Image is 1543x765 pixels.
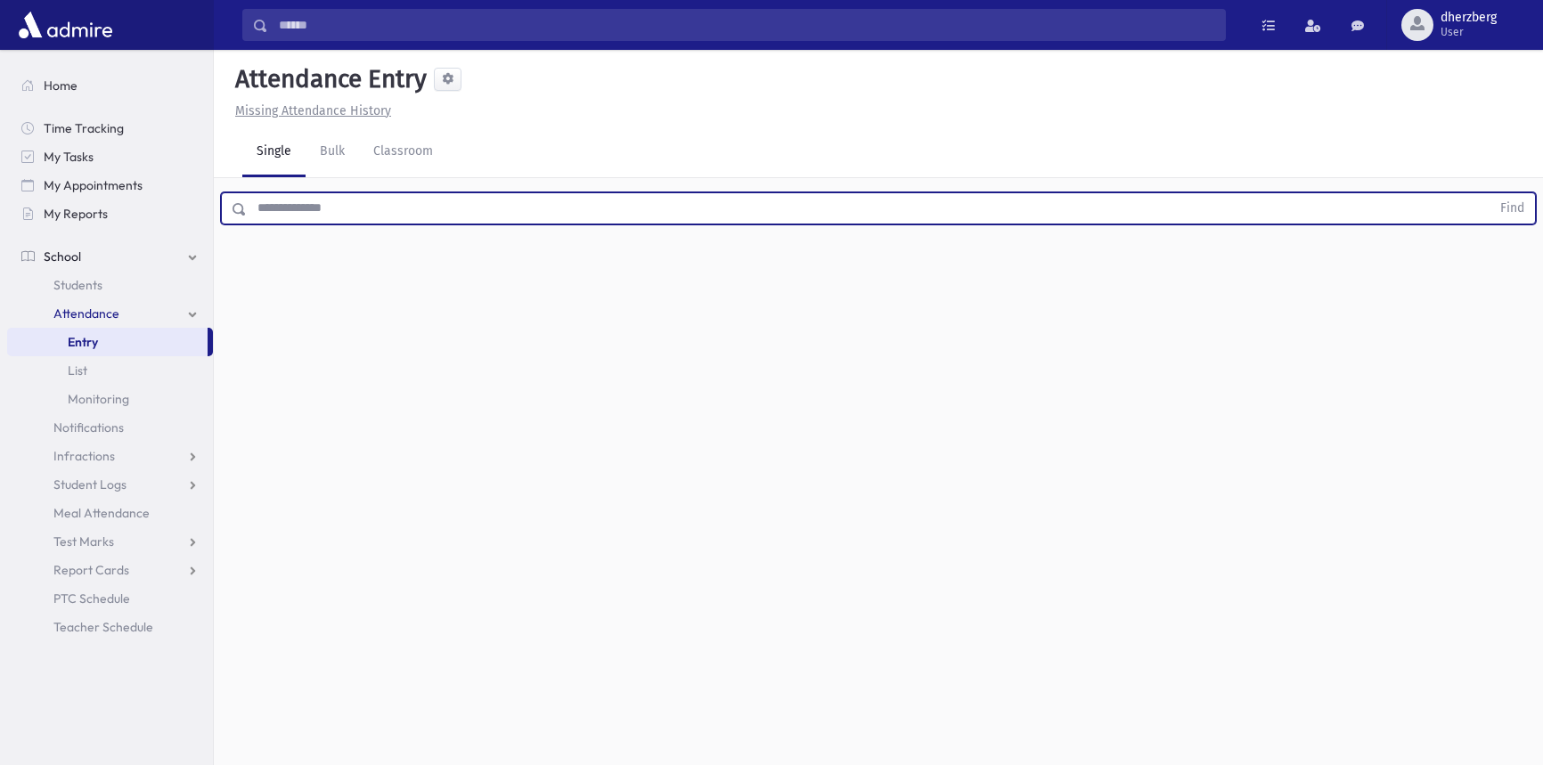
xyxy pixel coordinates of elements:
span: Test Marks [53,533,114,549]
a: Students [7,271,213,299]
button: Find [1490,193,1535,224]
a: My Appointments [7,171,213,199]
a: Report Cards [7,556,213,584]
a: Monitoring [7,385,213,413]
span: List [68,362,87,378]
input: Search [268,9,1225,41]
a: Teacher Schedule [7,613,213,641]
span: My Appointments [44,177,143,193]
span: Monitoring [68,391,129,407]
a: Notifications [7,413,213,442]
a: Home [7,71,213,100]
a: Classroom [359,127,447,177]
span: My Reports [44,206,108,222]
span: Infractions [53,448,115,464]
span: Time Tracking [44,120,124,136]
a: Missing Attendance History [228,103,391,118]
span: Meal Attendance [53,505,150,521]
span: Notifications [53,419,124,435]
a: Meal Attendance [7,499,213,527]
span: dherzberg [1441,11,1497,25]
a: My Reports [7,199,213,228]
span: Attendance [53,305,119,321]
a: Attendance [7,299,213,328]
a: Entry [7,328,208,356]
img: AdmirePro [14,7,117,43]
span: Home [44,77,78,94]
a: School [7,242,213,271]
span: Student Logs [53,476,127,492]
a: Bulk [306,127,359,177]
a: Student Logs [7,470,213,499]
u: Missing Attendance History [235,103,391,118]
span: Entry [68,334,98,350]
span: PTC Schedule [53,590,130,606]
a: Single [242,127,306,177]
a: List [7,356,213,385]
a: My Tasks [7,142,213,171]
a: Time Tracking [7,114,213,142]
span: Report Cards [53,562,129,578]
a: Test Marks [7,527,213,556]
a: Infractions [7,442,213,470]
span: Students [53,277,102,293]
span: User [1441,25,1497,39]
span: School [44,248,81,264]
span: My Tasks [44,149,94,165]
span: Teacher Schedule [53,619,153,635]
a: PTC Schedule [7,584,213,613]
h5: Attendance Entry [228,64,427,94]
